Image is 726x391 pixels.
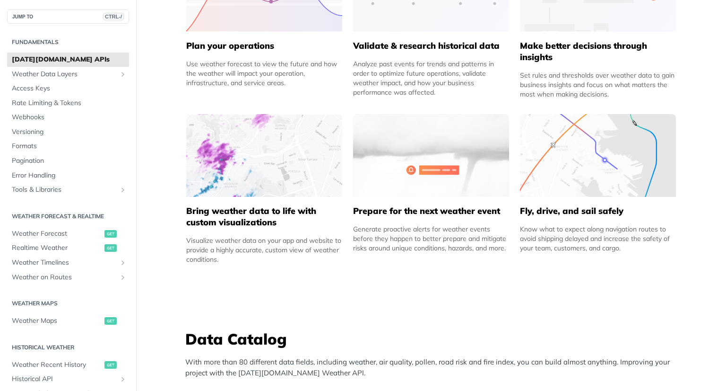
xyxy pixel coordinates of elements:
h2: Historical Weather [7,343,129,352]
a: Formats [7,139,129,153]
span: get [104,230,117,238]
h5: Fly, drive, and sail safely [520,205,676,217]
div: Generate proactive alerts for weather events before they happen to better prepare and mitigate ri... [353,224,509,253]
span: Rate Limiting & Tokens [12,98,127,108]
button: Show subpages for Weather Timelines [119,259,127,267]
a: Error Handling [7,169,129,183]
span: Formats [12,142,127,151]
div: Set rules and thresholds over weather data to gain business insights and focus on what matters th... [520,71,676,99]
a: Historical APIShow subpages for Historical API [7,372,129,386]
a: Realtime Weatherget [7,241,129,255]
div: Use weather forecast to view the future and how the weather will impact your operation, infrastru... [186,59,342,88]
h2: Fundamentals [7,38,129,46]
a: Versioning [7,125,129,139]
button: JUMP TOCTRL-/ [7,9,129,24]
button: Show subpages for Tools & Libraries [119,186,127,194]
span: Access Keys [12,84,127,93]
img: 4463876-group-4982x.svg [186,114,342,197]
span: Pagination [12,156,127,166]
h2: Weather Forecast & realtime [7,212,129,221]
button: Show subpages for Weather on Routes [119,274,127,281]
h3: Data Catalog [185,329,682,349]
span: get [104,244,117,252]
a: Webhooks [7,110,129,124]
span: Webhooks [12,113,127,122]
span: Historical API [12,374,117,384]
a: Weather TimelinesShow subpages for Weather Timelines [7,256,129,270]
a: Access Keys [7,81,129,96]
button: Show subpages for Weather Data Layers [119,71,127,78]
span: Weather Data Layers [12,70,117,79]
h5: Plan your operations [186,40,342,52]
a: Weather Forecastget [7,227,129,241]
span: [DATE][DOMAIN_NAME] APIs [12,55,127,64]
span: Error Handling [12,171,127,180]
span: Tools & Libraries [12,185,117,195]
span: CTRL-/ [103,13,124,20]
span: Weather Timelines [12,258,117,267]
div: Visualize weather data on your app and website to provide a highly accurate, custom view of weath... [186,236,342,264]
h5: Make better decisions through insights [520,40,676,63]
div: Know what to expect along navigation routes to avoid shipping delayed and increase the safety of ... [520,224,676,253]
h5: Prepare for the next weather event [353,205,509,217]
span: Weather Recent History [12,360,102,370]
a: Tools & LibrariesShow subpages for Tools & Libraries [7,183,129,197]
h5: Validate & research historical data [353,40,509,52]
img: 2c0a313-group-496-12x.svg [353,114,509,197]
h5: Bring weather data to life with custom visualizations [186,205,342,228]
a: Weather on RoutesShow subpages for Weather on Routes [7,270,129,284]
a: Weather Mapsget [7,314,129,328]
span: Weather Maps [12,316,102,326]
a: [DATE][DOMAIN_NAME] APIs [7,53,129,67]
a: Weather Data LayersShow subpages for Weather Data Layers [7,67,129,81]
a: Pagination [7,154,129,168]
a: Weather Recent Historyget [7,358,129,372]
span: Realtime Weather [12,243,102,253]
p: With more than 80 different data fields, including weather, air quality, pollen, road risk and fi... [185,357,682,378]
span: Weather Forecast [12,229,102,239]
div: Analyze past events for trends and patterns in order to optimize future operations, validate weat... [353,59,509,97]
h2: Weather Maps [7,299,129,308]
span: Weather on Routes [12,273,117,282]
span: get [104,317,117,325]
img: 994b3d6-mask-group-32x.svg [520,114,676,197]
button: Show subpages for Historical API [119,375,127,383]
span: Versioning [12,127,127,137]
a: Rate Limiting & Tokens [7,96,129,110]
span: get [104,361,117,369]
